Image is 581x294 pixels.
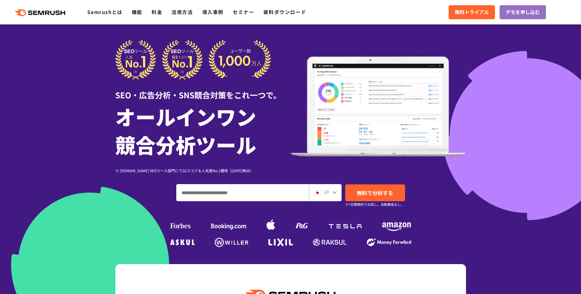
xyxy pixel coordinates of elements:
a: 導入事例 [202,8,224,16]
a: デモを申し込む [500,5,546,19]
small: ※7日間無料でお試し。自動課金なし。 [345,201,404,207]
a: 無料で分析する [345,184,405,201]
span: デモを申し込む [506,8,540,16]
div: SEO・広告分析・SNS競合対策をこれ一つで。 [115,80,291,101]
span: JP [323,188,329,196]
span: 無料で分析する [357,189,393,197]
a: 活用方法 [171,8,193,16]
a: 資料ダウンロード [263,8,306,16]
a: セミナー [233,8,254,16]
div: ※ [DOMAIN_NAME] SEOツール部門にてG2スコア＆人気度No.1獲得（[DATE]時点） [115,168,291,173]
span: 無料トライアル [455,8,489,16]
h1: オールインワン 競合分析ツール [115,102,291,158]
a: 料金 [152,8,162,16]
input: ドメイン、キーワードまたはURLを入力してください [177,184,309,201]
a: 機能 [132,8,142,16]
a: 無料トライアル [449,5,495,19]
a: Semrushとは [87,8,122,16]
